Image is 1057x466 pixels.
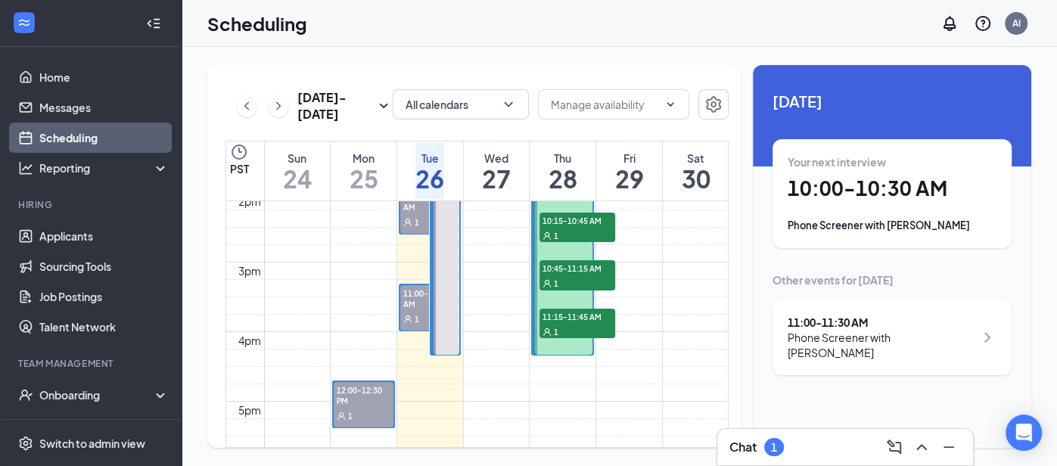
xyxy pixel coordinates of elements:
button: ChevronLeft [237,95,256,117]
a: Settings [698,89,729,123]
div: 2pm [235,193,264,210]
span: 10:15-10:45 AM [539,213,615,228]
svg: Settings [704,95,723,113]
a: Messages [39,92,169,123]
h1: 24 [283,166,312,191]
div: Sun [283,151,312,166]
div: Sat [681,151,710,166]
span: 11:15-11:45 AM [539,309,615,324]
a: August 29, 2025 [611,141,646,200]
svg: ChevronRight [271,97,286,115]
h1: 27 [482,166,511,191]
svg: ChevronDown [501,97,516,112]
svg: User [542,328,552,337]
svg: Settings [18,436,33,451]
div: Mon [350,151,378,166]
a: August 25, 2025 [347,141,381,200]
div: 3pm [235,263,264,279]
h1: 28 [549,166,577,191]
span: 1 [348,411,353,421]
h1: Scheduling [207,11,307,36]
a: Applicants [39,221,169,251]
a: Team [39,410,169,440]
span: 1 [415,314,419,325]
h1: 10:00 - 10:30 AM [788,176,996,201]
span: 1 [554,278,558,289]
span: 1 [554,327,558,337]
button: ComposeMessage [882,435,906,459]
svg: SmallChevronDown [375,97,393,115]
div: Wed [482,151,511,166]
a: August 26, 2025 [412,141,447,200]
svg: UserCheck [18,387,33,402]
div: AI [1012,17,1021,30]
svg: QuestionInfo [974,14,992,33]
span: PST [230,161,249,176]
div: Fri [614,151,643,166]
a: Home [39,62,169,92]
div: 5pm [235,402,264,418]
svg: User [542,231,552,241]
div: Onboarding [39,387,156,402]
div: Switch to admin view [39,436,145,451]
a: Talent Network [39,312,169,342]
button: All calendarsChevronDown [393,89,529,120]
h1: 30 [681,166,710,191]
button: ChevronUp [909,435,934,459]
div: Other events for [DATE] [773,272,1012,287]
div: Your next interview [788,154,996,169]
h3: Chat [729,439,757,455]
a: Scheduling [39,123,169,153]
svg: ComposeMessage [885,438,903,456]
button: Minimize [937,435,961,459]
svg: ChevronRight [978,328,996,346]
svg: ChevronUp [912,438,931,456]
svg: Notifications [940,14,959,33]
a: August 27, 2025 [479,141,514,200]
span: 12:00-12:30 PM [334,382,393,408]
input: Manage availability [551,96,658,113]
svg: Collapse [146,16,161,31]
button: ChevronRight [269,95,288,117]
h1: 26 [415,166,444,191]
svg: ChevronDown [664,98,676,110]
svg: WorkstreamLogo [17,15,32,30]
div: Phone Screener with [PERSON_NAME] [788,330,975,360]
span: [DATE] [773,89,1012,113]
h1: 29 [614,166,643,191]
span: 11:00-11:30 AM [400,285,460,311]
div: Reporting [39,160,169,176]
a: August 30, 2025 [678,141,713,200]
a: Job Postings [39,281,169,312]
button: Settings [698,89,729,120]
span: 1 [415,217,419,228]
svg: User [403,315,412,324]
span: 10:00-10:30 AM [400,188,460,214]
div: Tue [415,151,444,166]
div: Hiring [18,198,166,211]
div: Open Intercom Messenger [1006,415,1042,451]
svg: ChevronLeft [239,97,254,115]
div: Team Management [18,357,166,370]
a: Sourcing Tools [39,251,169,281]
svg: User [337,412,346,421]
svg: Minimize [940,438,958,456]
a: August 24, 2025 [280,141,315,200]
svg: User [542,279,552,288]
div: 4pm [235,332,264,349]
span: 10:45-11:15 AM [539,260,615,275]
svg: Analysis [18,160,33,176]
div: 11:00 - 11:30 AM [788,315,975,330]
div: 1 [771,441,777,454]
svg: Clock [230,143,248,161]
span: 1 [554,231,558,241]
h1: 25 [350,166,378,191]
a: August 28, 2025 [546,141,580,200]
div: Phone Screener with [PERSON_NAME] [788,218,996,233]
div: Thu [549,151,577,166]
svg: User [403,218,412,227]
h3: [DATE] - [DATE] [297,89,375,123]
